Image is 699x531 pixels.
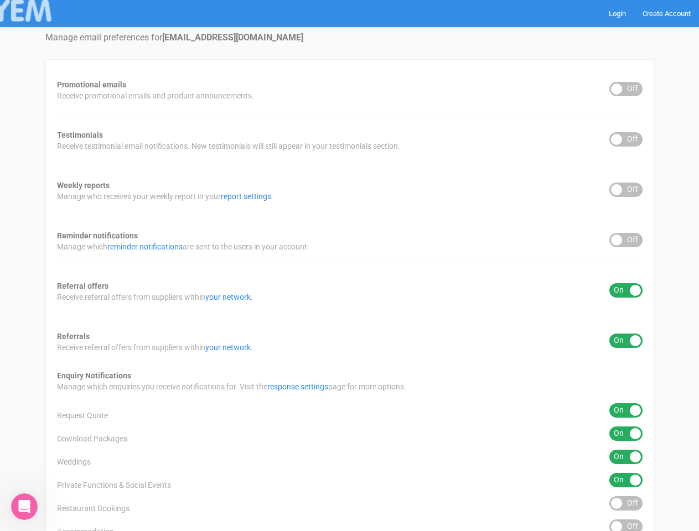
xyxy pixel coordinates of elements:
[267,382,328,391] a: response settings
[205,293,251,301] a: your network
[57,231,138,240] strong: Reminder notifications
[57,480,171,491] span: Private Functions & Social Events
[57,282,108,290] strong: Referral offers
[57,433,127,444] span: Download Packages
[205,343,251,352] a: your network
[57,140,400,152] span: Receive testimonial email notifications. New testimonials will still appear in your testimonials ...
[57,456,91,467] span: Weddings
[57,381,406,392] span: Manage which enquiries you receive notifications for. Visit the page for more options.
[57,80,126,89] strong: Promotional emails
[57,131,103,139] strong: Testimonials
[57,332,90,341] strong: Referrals
[107,242,183,251] a: reminder notifications
[57,503,130,514] span: Restaurant Bookings
[221,192,271,201] a: report settings
[57,291,253,303] span: Receive referral offers from suppliers within .
[57,371,131,380] strong: Enquiry Notifications
[162,32,303,43] strong: [EMAIL_ADDRESS][DOMAIN_NAME]
[57,191,273,202] span: Manage who receives your weekly report in your .
[57,241,309,252] span: Manage which are sent to the users in your account.
[57,342,253,353] span: Receive referral offers from suppliers within .
[57,90,254,101] span: Receive promotional emails and product announcements.
[57,410,108,421] span: Request Quote
[11,493,38,520] iframe: Intercom live chat
[45,33,654,43] h4: Manage email preferences for
[57,181,110,190] strong: Weekly reports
